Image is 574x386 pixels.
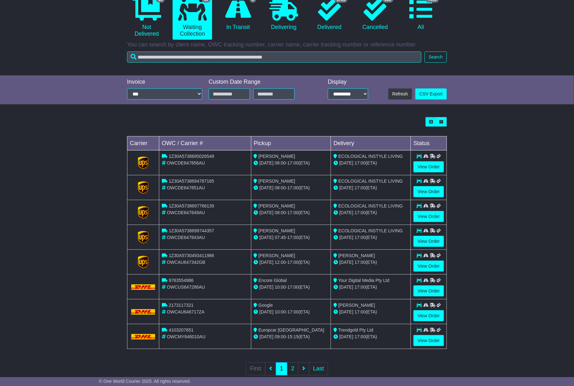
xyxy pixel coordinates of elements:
a: Last [309,362,328,375]
span: [DATE] [339,235,353,240]
span: [DATE] [339,160,353,165]
img: GetCarrierServiceLogo [138,206,149,219]
span: [DATE] [339,260,353,265]
span: [DATE] [339,284,353,290]
div: (ETA) [334,234,408,241]
span: Trendgold Pty Ltd [338,327,373,333]
img: DHL.png [131,309,155,314]
span: 1Z30A5738694787185 [169,179,214,184]
span: 15:15 [287,334,298,339]
span: 08:00 [275,210,286,215]
span: [DATE] [339,334,353,339]
span: [DATE] [260,309,274,314]
span: [DATE] [260,334,274,339]
span: 17:00 [355,309,366,314]
a: View Order [413,236,444,247]
span: [DATE] [260,210,274,215]
span: Encore Global [259,278,287,283]
span: [DATE] [260,260,274,265]
div: (ETA) [334,284,408,291]
img: GetCarrierServiceLogo [138,181,149,194]
span: [DATE] [339,210,353,215]
span: 17:00 [355,210,366,215]
span: [PERSON_NAME] [259,154,295,159]
span: 10:00 [275,284,286,290]
span: 17:00 [287,185,298,190]
div: - (ETA) [254,234,328,241]
div: (ETA) [334,209,408,216]
span: [DATE] [260,160,274,165]
span: 9763554986 [169,278,194,283]
span: [PERSON_NAME] [259,253,295,258]
span: 1Z30A5738695026549 [169,154,214,159]
span: 1Z30A5730493411986 [169,253,214,258]
img: GetCarrierServiceLogo [138,256,149,269]
span: 17:00 [287,235,298,240]
span: [PERSON_NAME] [338,303,375,308]
span: 17:00 [355,160,366,165]
div: Custom Date Range [209,79,311,86]
span: ECOLOGICAL INSTYLE LIVING [338,228,403,233]
span: [PERSON_NAME] [259,179,295,184]
td: Delivery [331,137,411,151]
span: 12:00 [275,260,286,265]
div: (ETA) [334,160,408,166]
a: View Order [413,335,444,346]
span: Google [259,303,273,308]
div: - (ETA) [254,309,328,315]
span: Europcar [GEOGRAPHIC_DATA] [259,327,324,333]
div: - (ETA) [254,333,328,340]
span: 17:00 [355,284,366,290]
span: 1Z30A5738698744357 [169,228,214,233]
div: (ETA) [334,185,408,191]
div: - (ETA) [254,209,328,216]
a: View Order [413,310,444,321]
a: 1 [276,362,287,375]
span: Your Digital Media Pty Ltd [338,278,390,283]
span: 1Z30A5738697766139 [169,203,214,208]
span: OWCUS647286AU [167,284,205,290]
span: 17:00 [287,284,298,290]
span: [DATE] [260,185,274,190]
span: [DATE] [260,235,274,240]
span: 17:00 [355,185,366,190]
button: Search [425,52,447,63]
a: View Order [413,186,444,197]
td: Carrier [127,137,159,151]
div: - (ETA) [254,160,328,166]
div: - (ETA) [254,284,328,291]
span: ECOLOGICAL INSTYLE LIVING [338,179,403,184]
a: CSV Export [415,88,447,100]
span: 17:00 [355,260,366,265]
span: OWCMY646010AU [167,334,205,339]
a: View Order [413,161,444,172]
span: [PERSON_NAME] [338,253,375,258]
span: [PERSON_NAME] [259,228,295,233]
span: [DATE] [339,185,353,190]
span: 17:00 [287,210,298,215]
a: 2 [287,362,298,375]
span: [DATE] [260,284,274,290]
div: - (ETA) [254,185,328,191]
a: View Order [413,261,444,272]
span: OWCDE647856AU [167,160,205,165]
div: (ETA) [334,333,408,340]
span: OWCAU647342GB [167,260,205,265]
td: OWC / Carrier # [159,137,251,151]
span: 17:00 [287,260,298,265]
a: View Order [413,211,444,222]
span: 08:00 [275,185,286,190]
span: ECOLOGICAL INSTYLE LIVING [338,203,403,208]
span: © One World Courier 2025. All rights reserved. [99,379,191,384]
span: OWCAU646717ZA [167,309,204,314]
span: 17:00 [355,334,366,339]
span: OWCDE647851AU [167,185,205,190]
div: - (ETA) [254,259,328,266]
p: You can search by client name, OWC tracking number, carrier name, carrier tracking number or refe... [127,41,447,48]
span: 10:00 [275,309,286,314]
a: View Order [413,285,444,297]
button: Refresh [388,88,412,100]
span: 07:45 [275,235,286,240]
img: GetCarrierServiceLogo [138,157,149,169]
span: 17:00 [287,309,298,314]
